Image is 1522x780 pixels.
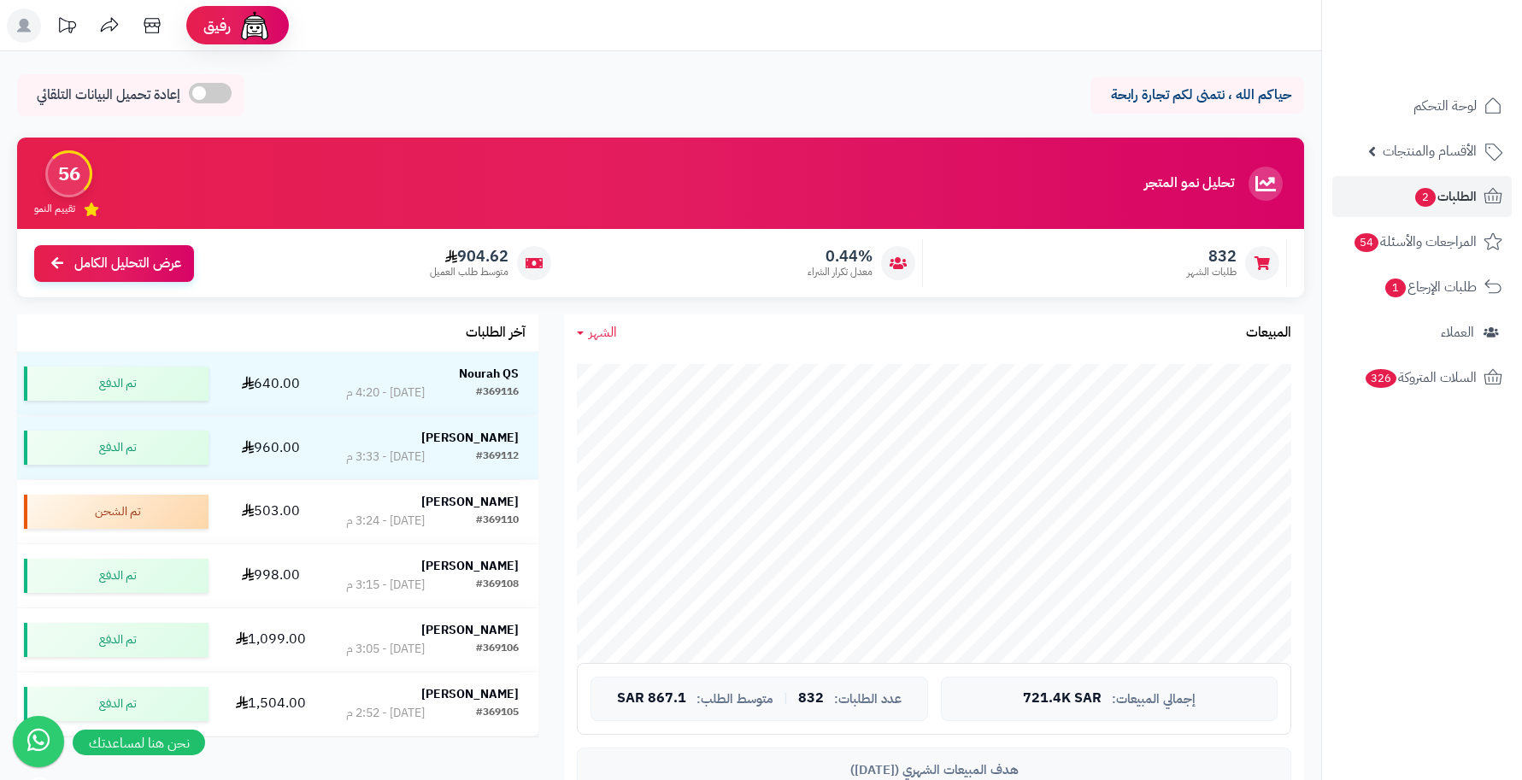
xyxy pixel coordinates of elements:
[203,15,231,36] span: رفيق
[37,85,180,105] span: إعادة تحميل البيانات التلقائي
[430,265,508,279] span: متوسط طلب العميل
[696,692,773,707] span: متوسط الطلب:
[784,692,788,705] span: |
[577,323,617,343] a: الشهر
[24,367,209,401] div: تم الدفع
[617,691,686,707] span: 867.1 SAR
[1353,230,1477,254] span: المراجعات والأسئلة
[1332,312,1512,353] a: العملاء
[1103,85,1291,105] p: حياكم الله ، نتمنى لكم تجارة رابحة
[1332,267,1512,308] a: طلبات الإرجاع1
[346,449,425,466] div: [DATE] - 3:33 م
[1246,325,1291,341] h3: المبيعات
[834,692,902,707] span: عدد الطلبات:
[1023,691,1102,707] span: 721.4K SAR
[45,9,88,47] a: تحديثات المنصة
[421,429,519,447] strong: [PERSON_NAME]
[24,431,209,465] div: تم الدفع
[346,705,425,722] div: [DATE] - 2:52 م
[466,325,526,341] h3: آخر الطلبات
[1355,233,1378,252] span: 54
[74,254,181,273] span: عرض التحليل الكامل
[346,384,425,402] div: [DATE] - 4:20 م
[421,493,519,511] strong: [PERSON_NAME]
[346,577,425,594] div: [DATE] - 3:15 م
[34,202,75,216] span: تقييم النمو
[1413,185,1477,208] span: الطلبات
[476,449,519,466] div: #369112
[215,672,326,736] td: 1,504.00
[476,705,519,722] div: #369105
[1187,247,1237,266] span: 832
[808,265,873,279] span: معدل تكرار الشراء
[215,352,326,415] td: 640.00
[215,544,326,607] td: 998.00
[1413,94,1477,118] span: لوحة التحكم
[476,577,519,594] div: #369108
[24,495,209,529] div: تم الشحن
[1112,692,1196,707] span: إجمالي المبيعات:
[1332,221,1512,262] a: المراجعات والأسئلة54
[1332,357,1512,398] a: السلات المتروكة326
[1144,176,1234,191] h3: تحليل نمو المتجر
[24,559,209,593] div: تم الدفع
[215,608,326,672] td: 1,099.00
[24,623,209,657] div: تم الدفع
[1332,85,1512,126] a: لوحة التحكم
[24,687,209,721] div: تم الدفع
[589,322,617,343] span: الشهر
[346,641,425,658] div: [DATE] - 3:05 م
[459,365,519,383] strong: Nourah QS
[476,641,519,658] div: #369106
[421,621,519,639] strong: [PERSON_NAME]
[238,9,272,43] img: ai-face.png
[1415,188,1436,207] span: 2
[476,513,519,530] div: #369110
[1384,275,1477,299] span: طلبات الإرجاع
[591,761,1278,779] div: هدف المبيعات الشهري ([DATE])
[421,685,519,703] strong: [PERSON_NAME]
[1385,279,1406,297] span: 1
[1441,320,1474,344] span: العملاء
[346,513,425,530] div: [DATE] - 3:24 م
[421,557,519,575] strong: [PERSON_NAME]
[1332,176,1512,217] a: الطلبات2
[1366,369,1396,388] span: 326
[476,384,519,402] div: #369116
[1383,139,1477,163] span: الأقسام والمنتجات
[430,247,508,266] span: 904.62
[1187,265,1237,279] span: طلبات الشهر
[34,245,194,282] a: عرض التحليل الكامل
[215,480,326,543] td: 503.00
[215,416,326,479] td: 960.00
[1364,366,1477,390] span: السلات المتروكة
[798,691,824,707] span: 832
[808,247,873,266] span: 0.44%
